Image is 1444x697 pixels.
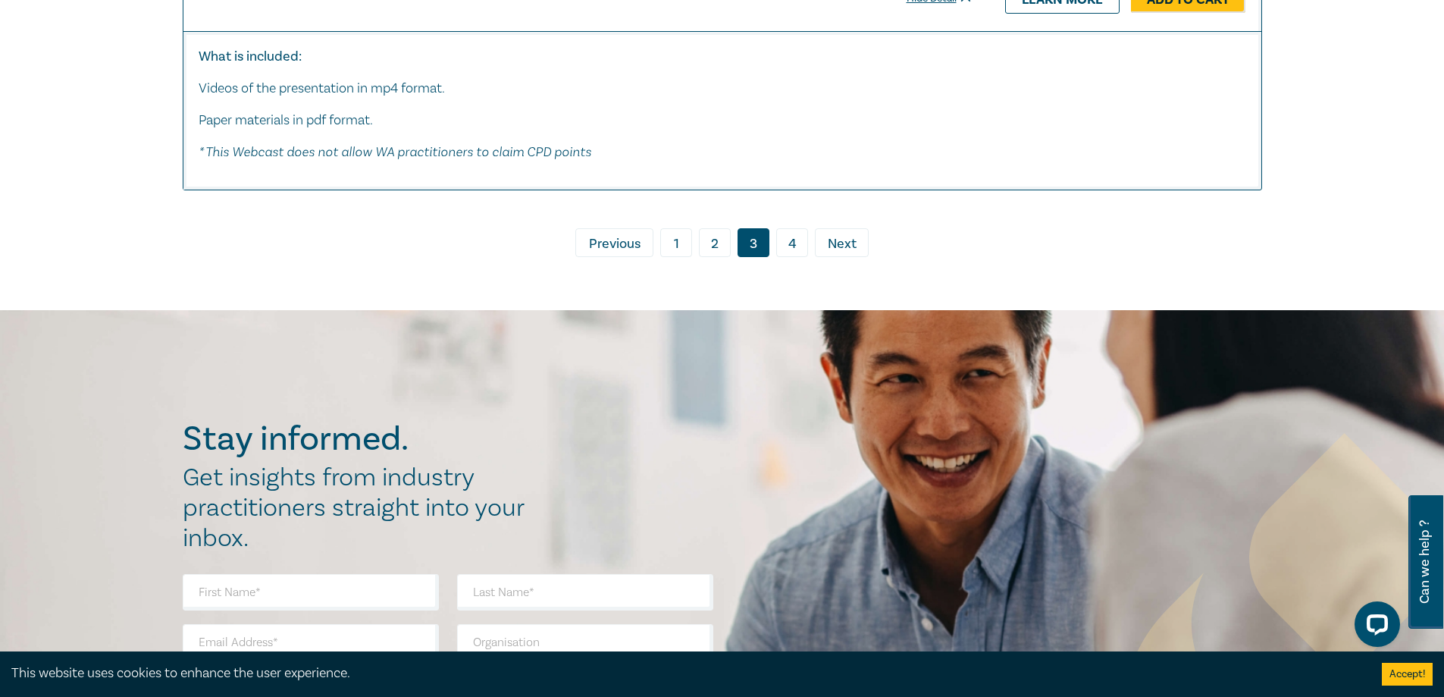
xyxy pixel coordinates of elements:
span: Previous [589,234,641,254]
input: First Name* [183,574,439,611]
span: Next [828,234,857,254]
h2: Stay informed. [183,419,540,459]
input: Organisation [457,624,713,661]
em: * This Webcast does not allow WA practitioners to claim CPD points [199,143,591,159]
button: Accept cookies [1382,663,1433,686]
a: 3 [738,228,769,257]
span: Can we help ? [1417,504,1432,620]
a: Previous [575,228,653,257]
input: Email Address* [183,624,439,661]
a: 1 [660,228,692,257]
a: 2 [699,228,731,257]
h2: Get insights from industry practitioners straight into your inbox. [183,463,540,554]
p: Videos of the presentation in mp4 format. [199,79,1246,99]
iframe: LiveChat chat widget [1342,595,1406,659]
input: Last Name* [457,574,713,611]
p: Paper materials in pdf format. [199,111,1246,130]
a: Next [815,228,869,257]
strong: What is included: [199,48,302,65]
div: This website uses cookies to enhance the user experience. [11,664,1359,683]
a: 4 [776,228,808,257]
